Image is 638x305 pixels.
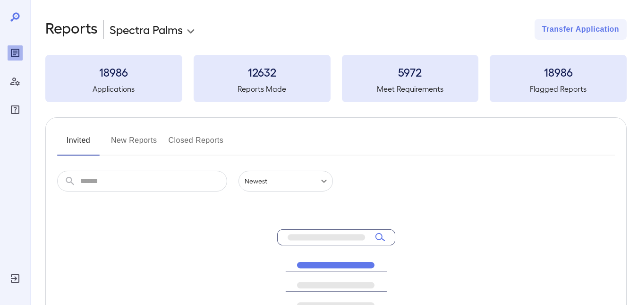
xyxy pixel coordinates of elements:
div: FAQ [8,102,23,117]
button: Invited [57,133,100,156]
button: New Reports [111,133,157,156]
div: Log Out [8,271,23,286]
div: Manage Users [8,74,23,89]
h5: Flagged Reports [490,83,627,95]
p: Spectra Palms [110,22,183,37]
h5: Reports Made [194,83,331,95]
h3: 12632 [194,64,331,79]
h5: Meet Requirements [342,83,479,95]
h3: 18986 [490,64,627,79]
button: Transfer Application [535,19,627,40]
div: Newest [238,171,333,192]
h3: 18986 [45,64,182,79]
div: Reports [8,45,23,61]
h3: 5972 [342,64,479,79]
summary: 18986Applications12632Reports Made5972Meet Requirements18986Flagged Reports [45,55,627,102]
h5: Applications [45,83,182,95]
h2: Reports [45,19,98,40]
button: Closed Reports [169,133,224,156]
